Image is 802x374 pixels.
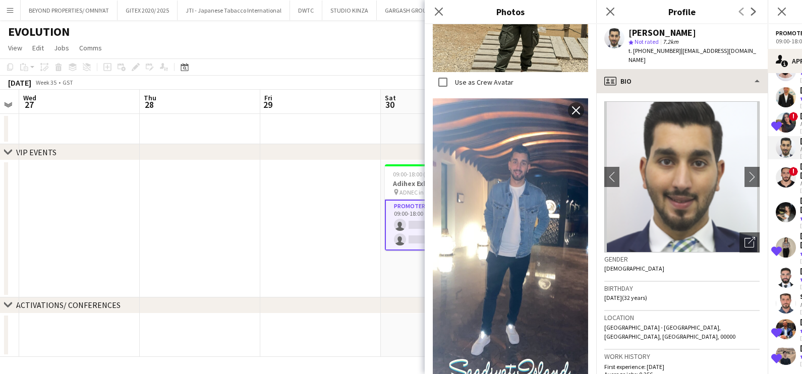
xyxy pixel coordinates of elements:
[142,99,156,110] span: 28
[604,255,760,264] h3: Gender
[628,28,696,37] div: [PERSON_NAME]
[16,300,121,310] div: ACTIVATIONS/ CONFERENCES
[596,69,768,93] div: Bio
[604,363,760,370] p: First experience: [DATE]
[33,79,59,86] span: Week 35
[604,324,735,340] span: [GEOGRAPHIC_DATA] - [GEOGRAPHIC_DATA], [GEOGRAPHIC_DATA], [GEOGRAPHIC_DATA], 00000
[79,43,102,52] span: Comms
[425,5,596,18] h3: Photos
[383,99,396,110] span: 30
[604,294,647,301] span: [DATE] (32 years)
[739,232,760,253] div: Open photos pop-in
[604,101,760,253] img: Crew avatar or photo
[322,1,377,20] button: STUDIO KINZA
[8,43,22,52] span: View
[8,78,31,88] div: [DATE]
[377,1,438,20] button: GARGASH GROUP
[178,1,290,20] button: JTI - Japanese Tabacco International
[4,41,26,54] a: View
[604,352,760,361] h3: Work history
[661,38,680,45] span: 7.2km
[21,1,118,20] button: BEYOND PROPERTIES/ OMNIYAT
[290,1,322,20] button: DWTC
[264,93,272,102] span: Fri
[22,99,36,110] span: 27
[16,147,56,157] div: VIP EVENTS
[385,179,498,188] h3: Adihex Exhibition @Adnec
[596,5,768,18] h3: Profile
[385,93,396,102] span: Sat
[628,47,681,54] span: t. [PHONE_NUMBER]
[789,112,798,121] span: !
[385,200,498,251] app-card-role: Promoter11A0/209:00-18:00 (9h)
[453,78,513,87] label: Use as Crew Avatar
[8,24,70,39] h1: EVOLUTION
[789,167,798,176] span: !
[393,170,434,178] span: 09:00-18:00 (9h)
[144,93,156,102] span: Thu
[635,38,659,45] span: Not rated
[63,79,73,86] div: GST
[263,99,272,110] span: 29
[28,41,48,54] a: Edit
[628,47,756,64] span: | [EMAIL_ADDRESS][DOMAIN_NAME]
[604,265,664,272] span: [DEMOGRAPHIC_DATA]
[75,41,106,54] a: Comms
[118,1,178,20] button: GITEX 2020/ 2025
[399,189,475,196] span: ADNEC in [GEOGRAPHIC_DATA]
[604,284,760,293] h3: Birthday
[32,43,44,52] span: Edit
[50,41,73,54] a: Jobs
[54,43,69,52] span: Jobs
[604,313,760,322] h3: Location
[23,93,36,102] span: Wed
[385,164,498,251] app-job-card: 09:00-18:00 (9h)0/2Adihex Exhibition @Adnec ADNEC in [GEOGRAPHIC_DATA]1 RolePromoter11A0/209:00-1...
